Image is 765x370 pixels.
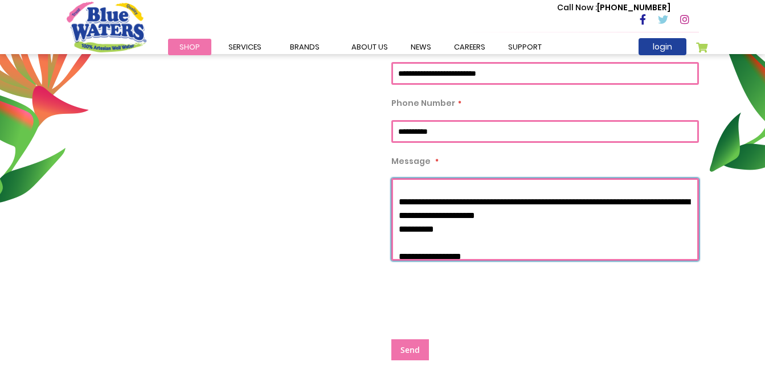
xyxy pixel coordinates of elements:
iframe: reCAPTCHA [391,272,564,316]
a: login [639,38,686,55]
span: Call Now : [557,2,597,13]
span: Phone Number [391,97,455,109]
span: Brands [290,42,320,52]
span: Shop [179,42,200,52]
p: [PHONE_NUMBER] [557,2,670,14]
span: Services [228,42,261,52]
a: News [399,39,443,55]
a: support [497,39,553,55]
button: Send [391,339,429,360]
a: careers [443,39,497,55]
span: Send [400,344,420,355]
a: store logo [67,2,146,52]
a: about us [340,39,399,55]
span: Message [391,155,431,167]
